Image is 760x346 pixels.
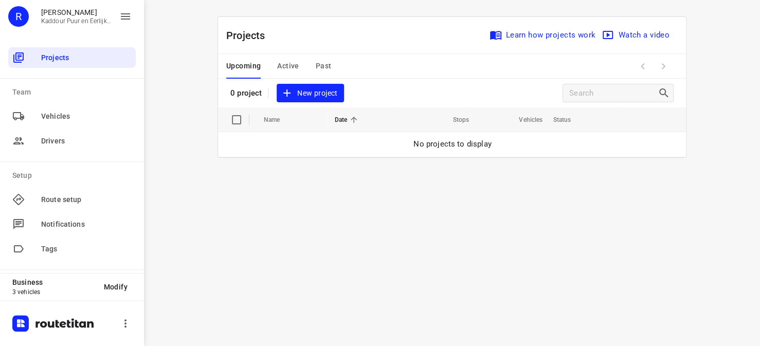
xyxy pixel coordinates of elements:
[41,8,111,16] p: Rachid Kaddour
[12,288,96,296] p: 3 vehicles
[41,244,132,254] span: Tags
[230,88,262,98] p: 0 project
[439,114,469,126] span: Stops
[8,239,136,259] div: Tags
[96,278,136,296] button: Modify
[41,194,132,205] span: Route setup
[335,114,361,126] span: Date
[226,28,274,43] p: Projects
[8,47,136,68] div: Projects
[12,278,96,286] p: Business
[277,60,299,72] span: Active
[316,60,332,72] span: Past
[8,189,136,210] div: Route setup
[8,106,136,126] div: Vehicles
[12,87,136,98] p: Team
[104,283,128,291] span: Modify
[632,56,653,77] span: Previous Page
[8,214,136,234] div: Notifications
[658,87,673,99] div: Search
[41,17,111,25] p: Kaddour Puur en Eerlijk Vlees B.V.
[553,114,584,126] span: Status
[277,84,343,103] button: New project
[41,111,132,122] span: Vehicles
[283,87,337,100] span: New project
[226,60,261,72] span: Upcoming
[41,52,132,63] span: Projects
[8,6,29,27] div: R
[653,56,674,77] span: Next Page
[569,85,658,101] input: Search projects
[41,219,132,230] span: Notifications
[505,114,542,126] span: Vehicles
[8,131,136,151] div: Drivers
[264,114,294,126] span: Name
[12,170,136,181] p: Setup
[41,136,132,147] span: Drivers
